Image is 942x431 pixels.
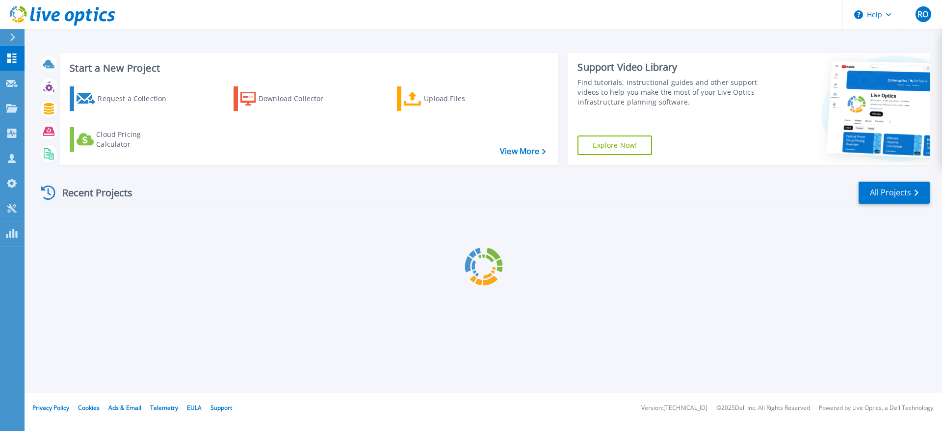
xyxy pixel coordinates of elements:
[577,61,762,74] div: Support Video Library
[108,404,141,412] a: Ads & Email
[641,405,707,411] li: Version: [TECHNICAL_ID]
[500,147,546,156] a: View More
[150,404,178,412] a: Telemetry
[819,405,933,411] li: Powered by Live Optics, a Dell Technology
[259,89,337,108] div: Download Collector
[859,182,930,204] a: All Projects
[397,86,506,111] a: Upload Files
[917,10,928,18] span: RO
[32,404,69,412] a: Privacy Policy
[70,63,546,74] h3: Start a New Project
[96,130,175,149] div: Cloud Pricing Calculator
[78,404,100,412] a: Cookies
[210,404,232,412] a: Support
[424,89,502,108] div: Upload Files
[187,404,202,412] a: EULA
[70,127,179,152] a: Cloud Pricing Calculator
[234,86,343,111] a: Download Collector
[38,181,146,205] div: Recent Projects
[70,86,179,111] a: Request a Collection
[98,89,176,108] div: Request a Collection
[716,405,810,411] li: © 2025 Dell Inc. All Rights Reserved
[577,135,652,155] a: Explore Now!
[577,78,762,107] div: Find tutorials, instructional guides and other support videos to help you make the most of your L...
